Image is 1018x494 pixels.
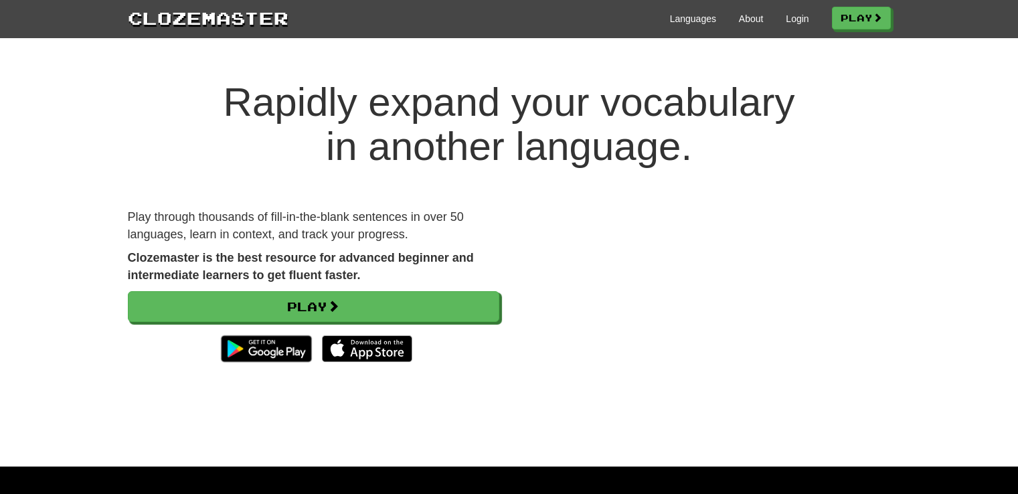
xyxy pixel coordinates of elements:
a: Play [128,291,499,322]
a: Languages [670,12,716,25]
img: Get it on Google Play [214,329,318,369]
img: Download_on_the_App_Store_Badge_US-UK_135x40-25178aeef6eb6b83b96f5f2d004eda3bffbb37122de64afbaef7... [322,335,412,362]
strong: Clozemaster is the best resource for advanced beginner and intermediate learners to get fluent fa... [128,251,474,282]
a: Clozemaster [128,5,288,30]
a: Login [786,12,809,25]
p: Play through thousands of fill-in-the-blank sentences in over 50 languages, learn in context, and... [128,209,499,243]
a: Play [832,7,891,29]
a: About [739,12,764,25]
